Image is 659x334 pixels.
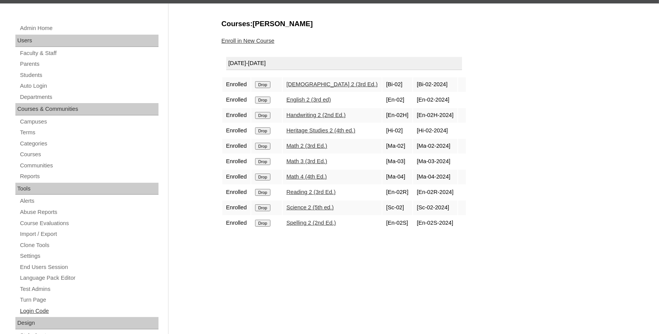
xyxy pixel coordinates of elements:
[413,77,457,92] td: [Bi-02-2024]
[15,183,158,195] div: Tools
[413,139,457,154] td: [Ma-02-2024]
[287,189,336,195] a: Reading 2 (3rd Ed.)
[382,170,412,184] td: [Ma-04]
[19,306,158,316] a: Login Code
[222,216,251,230] td: Enrolled
[413,108,457,123] td: [En-02H-2024]
[382,200,412,215] td: [Sc-02]
[19,273,158,283] a: Language Pack Editor
[255,127,270,134] input: Drop
[19,150,158,159] a: Courses
[382,185,412,200] td: [En-02R]
[19,207,158,217] a: Abuse Reports
[222,200,251,215] td: Enrolled
[222,139,251,154] td: Enrolled
[19,48,158,58] a: Faculty & Staff
[287,127,355,134] a: Heritage Studies 2 (4th ed.)
[287,204,334,210] a: Science 2 (5th ed.)
[19,59,158,69] a: Parents
[19,139,158,149] a: Categories
[382,124,412,138] td: [Hi-02]
[255,204,270,211] input: Drop
[19,161,158,170] a: Communities
[19,81,158,91] a: Auto Login
[413,170,457,184] td: [Ma-04-2024]
[382,154,412,169] td: [Ma-03]
[15,103,158,115] div: Courses & Communities
[287,81,378,87] a: [DEMOGRAPHIC_DATA] 2 (3rd Ed.)
[19,219,158,228] a: Course Evaluations
[382,77,412,92] td: [Bi-02]
[255,143,270,150] input: Drop
[19,295,158,305] a: Turn Page
[382,93,412,107] td: [En-02]
[19,23,158,33] a: Admin Home
[19,240,158,250] a: Clone Tools
[382,108,412,123] td: [En-02H]
[222,77,251,92] td: Enrolled
[222,93,251,107] td: Enrolled
[222,38,275,44] a: Enroll in New Course
[413,93,457,107] td: [En-02-2024]
[19,229,158,239] a: Import / Export
[19,117,158,127] a: Campuses
[255,112,270,119] input: Drop
[413,154,457,169] td: [Ma-03-2024]
[255,220,270,227] input: Drop
[19,70,158,80] a: Students
[15,317,158,329] div: Design
[222,154,251,169] td: Enrolled
[287,220,336,226] a: Spelling 2 (2nd Ed.)
[19,284,158,294] a: Test Admins
[226,57,462,70] div: [DATE]-[DATE]
[255,189,270,196] input: Drop
[287,174,327,180] a: Math 4 (4th Ed.)
[255,97,270,104] input: Drop
[413,124,457,138] td: [Hi-02-2024]
[19,92,158,102] a: Departments
[222,185,251,200] td: Enrolled
[19,128,158,137] a: Terms
[382,139,412,154] td: [Ma-02]
[287,158,327,164] a: Math 3 (3rd Ed.)
[19,196,158,206] a: Alerts
[287,112,346,118] a: Handwriting 2 (2nd Ed.)
[222,170,251,184] td: Enrolled
[287,143,327,149] a: Math 2 (3rd Ed.)
[287,97,331,103] a: English 2 (3rd ed)
[19,172,158,181] a: Reports
[413,216,457,230] td: [En-02S-2024]
[255,174,270,180] input: Drop
[222,19,602,29] h3: Courses:[PERSON_NAME]
[255,81,270,88] input: Drop
[19,262,158,272] a: End Users Session
[222,124,251,138] td: Enrolled
[222,108,251,123] td: Enrolled
[255,158,270,165] input: Drop
[15,35,158,47] div: Users
[413,200,457,215] td: [Sc-02-2024]
[382,216,412,230] td: [En-02S]
[19,251,158,261] a: Settings
[413,185,457,200] td: [En-02R-2024]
